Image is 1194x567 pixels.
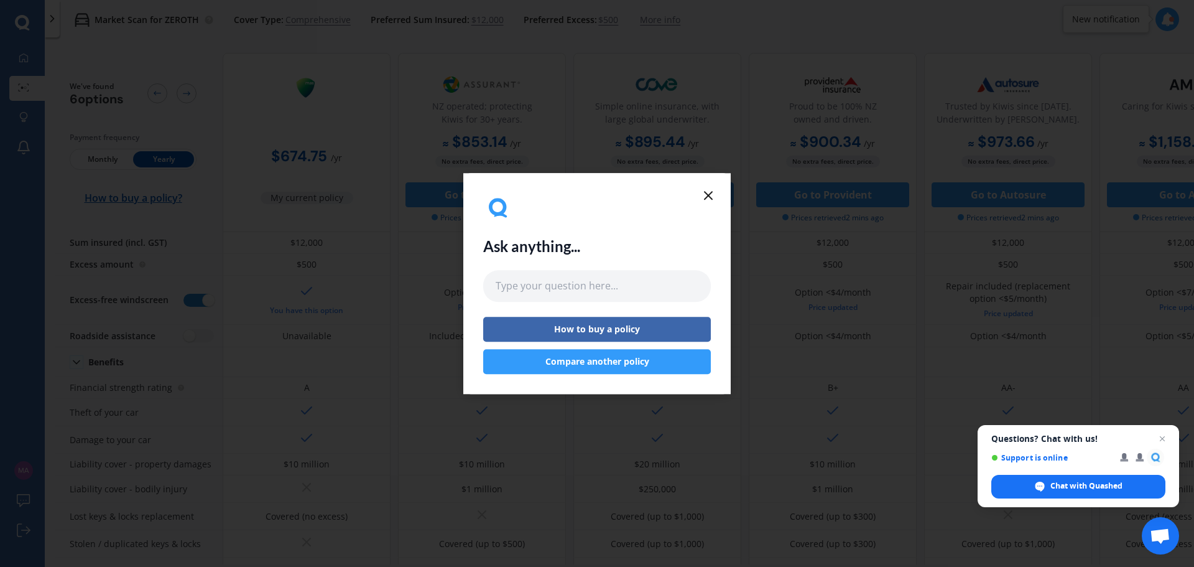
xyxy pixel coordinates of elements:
[1155,431,1170,446] span: Close chat
[991,453,1111,462] span: Support is online
[1050,480,1122,492] span: Chat with Quashed
[483,349,711,374] button: Compare another policy
[1142,517,1179,555] div: Open chat
[483,238,580,256] h2: Ask anything...
[991,475,1165,499] div: Chat with Quashed
[483,271,711,302] input: Type your question here...
[991,434,1165,444] span: Questions? Chat with us!
[483,317,711,342] button: How to buy a policy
